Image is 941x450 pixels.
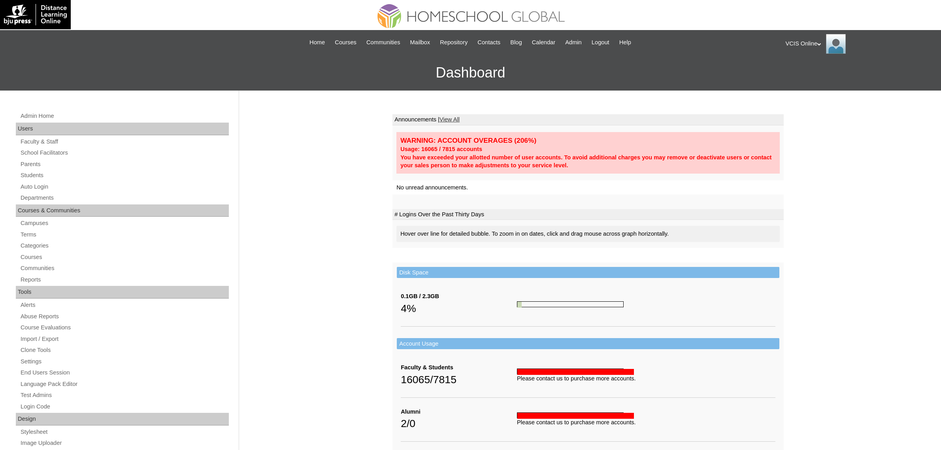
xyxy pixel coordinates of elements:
[506,38,526,47] a: Blog
[20,312,229,321] a: Abuse Reports
[20,182,229,192] a: Auto Login
[20,275,229,285] a: Reports
[20,193,229,203] a: Departments
[20,230,229,240] a: Terms
[440,38,468,47] span: Repository
[517,418,775,427] div: Please contact us to purchase more accounts.
[20,263,229,273] a: Communities
[392,180,784,195] td: No unread announcements.
[392,209,784,220] td: # Logins Over the Past Thirty Days
[305,38,329,47] a: Home
[401,363,517,372] div: Faculty & Students
[20,159,229,169] a: Parents
[401,292,517,301] div: 0.1GB / 2.3GB
[16,204,229,217] div: Courses & Communities
[20,390,229,400] a: Test Admins
[16,286,229,299] div: Tools
[392,114,784,125] td: Announcements |
[20,368,229,378] a: End Users Session
[473,38,504,47] a: Contacts
[20,379,229,389] a: Language Pack Editor
[331,38,360,47] a: Courses
[439,116,460,123] a: View All
[528,38,559,47] a: Calendar
[20,111,229,121] a: Admin Home
[401,416,517,431] div: 2/0
[615,38,635,47] a: Help
[400,146,482,152] strong: Usage: 16065 / 7815 accounts
[20,427,229,437] a: Stylesheet
[20,218,229,228] a: Campuses
[401,408,517,416] div: Alumni
[410,38,430,47] span: Mailbox
[397,338,779,350] td: Account Usage
[20,170,229,180] a: Students
[561,38,586,47] a: Admin
[20,438,229,448] a: Image Uploader
[396,226,780,242] div: Hover over line for detailed bubble. To zoom in on dates, click and drag mouse across graph horiz...
[477,38,500,47] span: Contacts
[619,38,631,47] span: Help
[786,34,933,54] div: VCIS Online
[532,38,555,47] span: Calendar
[16,413,229,425] div: Design
[20,334,229,344] a: Import / Export
[20,252,229,262] a: Courses
[436,38,471,47] a: Repository
[20,300,229,310] a: Alerts
[20,241,229,251] a: Categories
[510,38,522,47] span: Blog
[20,323,229,333] a: Course Evaluations
[826,34,846,54] img: VCIS Online Admin
[4,55,937,91] h3: Dashboard
[401,372,517,388] div: 16065/7815
[406,38,434,47] a: Mailbox
[366,38,400,47] span: Communities
[335,38,356,47] span: Courses
[400,136,776,145] div: WARNING: ACCOUNT OVERAGES (206%)
[20,357,229,367] a: Settings
[20,345,229,355] a: Clone Tools
[362,38,404,47] a: Communities
[588,38,613,47] a: Logout
[4,4,67,25] img: logo-white.png
[16,123,229,135] div: Users
[401,301,517,316] div: 4%
[397,267,779,278] td: Disk Space
[20,137,229,147] a: Faculty & Staff
[20,148,229,158] a: School Facilitators
[309,38,325,47] span: Home
[592,38,609,47] span: Logout
[517,374,775,383] div: Please contact us to purchase more accounts.
[565,38,582,47] span: Admin
[20,402,229,412] a: Login Code
[400,153,776,170] div: You have exceeded your allotted number of user accounts. To avoid additional charges you may remo...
